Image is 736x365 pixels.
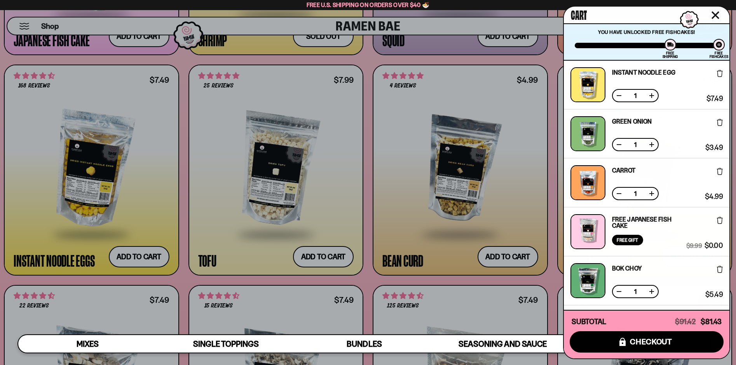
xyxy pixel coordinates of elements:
[705,242,723,249] span: $0.00
[675,317,696,326] span: $91.42
[571,6,587,22] span: Cart
[612,216,686,229] a: Free Japanese Fish Cake
[575,29,719,35] p: You have unlocked Free Fishcakes!
[705,291,723,298] span: $5.49
[18,335,157,353] a: Mixes
[612,118,652,124] a: Green Onion
[630,337,672,346] span: checkout
[570,331,724,353] button: checkout
[663,51,678,58] div: Free Shipping
[307,1,430,9] span: Free U.S. Shipping on Orders over $40 🍜
[193,339,259,349] span: Single Toppings
[157,335,295,353] a: Single Toppings
[612,265,642,271] a: Bok Choy
[629,93,642,99] span: 1
[629,141,642,148] span: 1
[701,317,722,326] span: $81.43
[710,51,729,58] div: Free Fishcakes
[710,9,721,21] button: Close cart
[705,193,723,200] span: $4.99
[612,235,643,245] div: Free Gift
[706,95,723,102] span: $7.49
[434,335,572,353] a: Seasoning and Sauce
[77,339,99,349] span: Mixes
[705,144,723,151] span: $3.49
[347,339,382,349] span: Bundles
[612,69,675,75] a: Instant Noodle Egg
[686,242,702,249] span: $9.99
[295,335,433,353] a: Bundles
[629,288,642,295] span: 1
[612,167,636,173] a: Carrot
[459,339,547,349] span: Seasoning and Sauce
[629,190,642,197] span: 1
[572,318,606,326] h4: Subtotal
